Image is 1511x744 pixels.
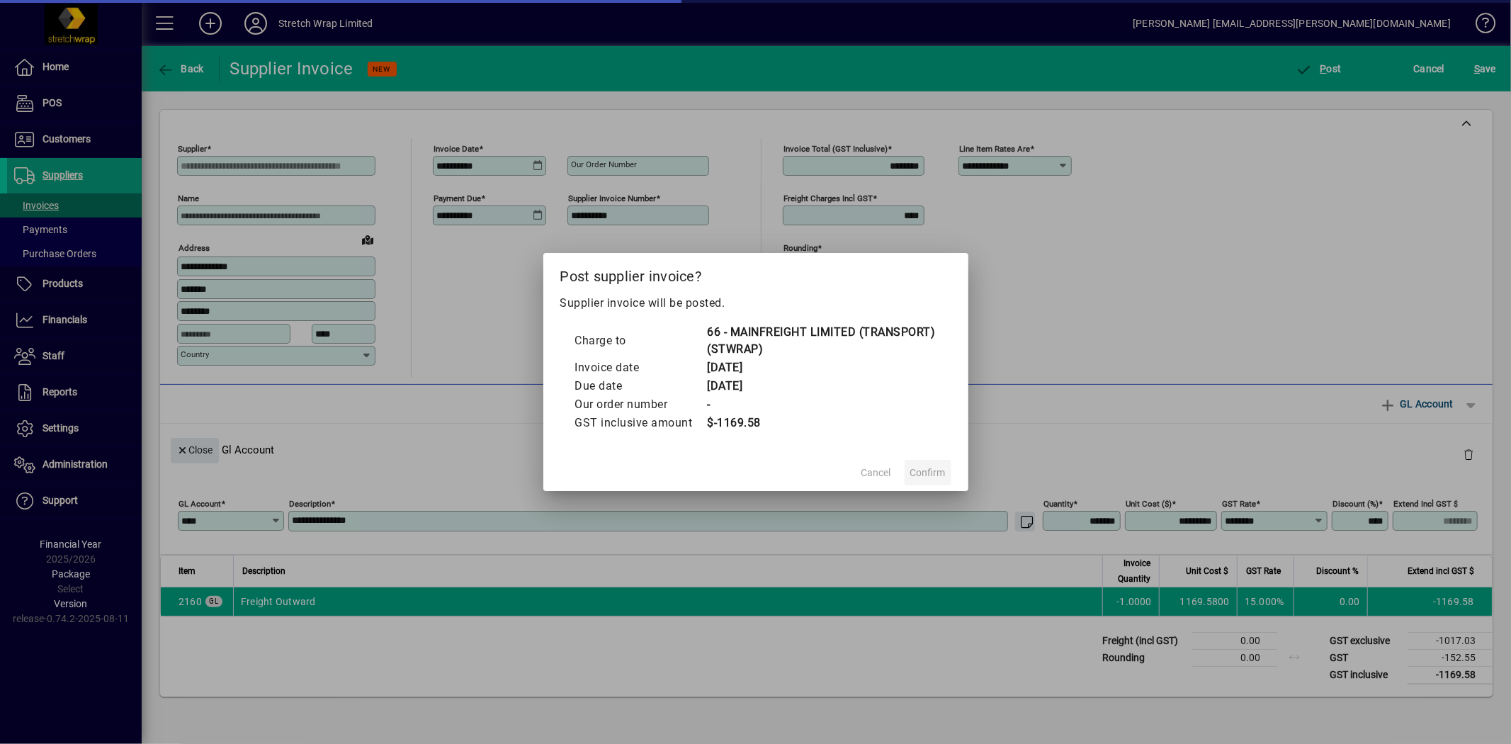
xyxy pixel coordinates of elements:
td: Due date [575,377,707,395]
td: [DATE] [707,377,937,395]
td: Our order number [575,395,707,414]
td: Invoice date [575,359,707,377]
td: - [707,395,937,414]
td: $-1169.58 [707,414,937,432]
p: Supplier invoice will be posted. [560,295,951,312]
td: GST inclusive amount [575,414,707,432]
td: [DATE] [707,359,937,377]
td: Charge to [575,323,707,359]
td: 66 - MAINFREIGHT LIMITED (TRANSPORT) (STWRAP) [707,323,937,359]
h2: Post supplier invoice? [543,253,968,294]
